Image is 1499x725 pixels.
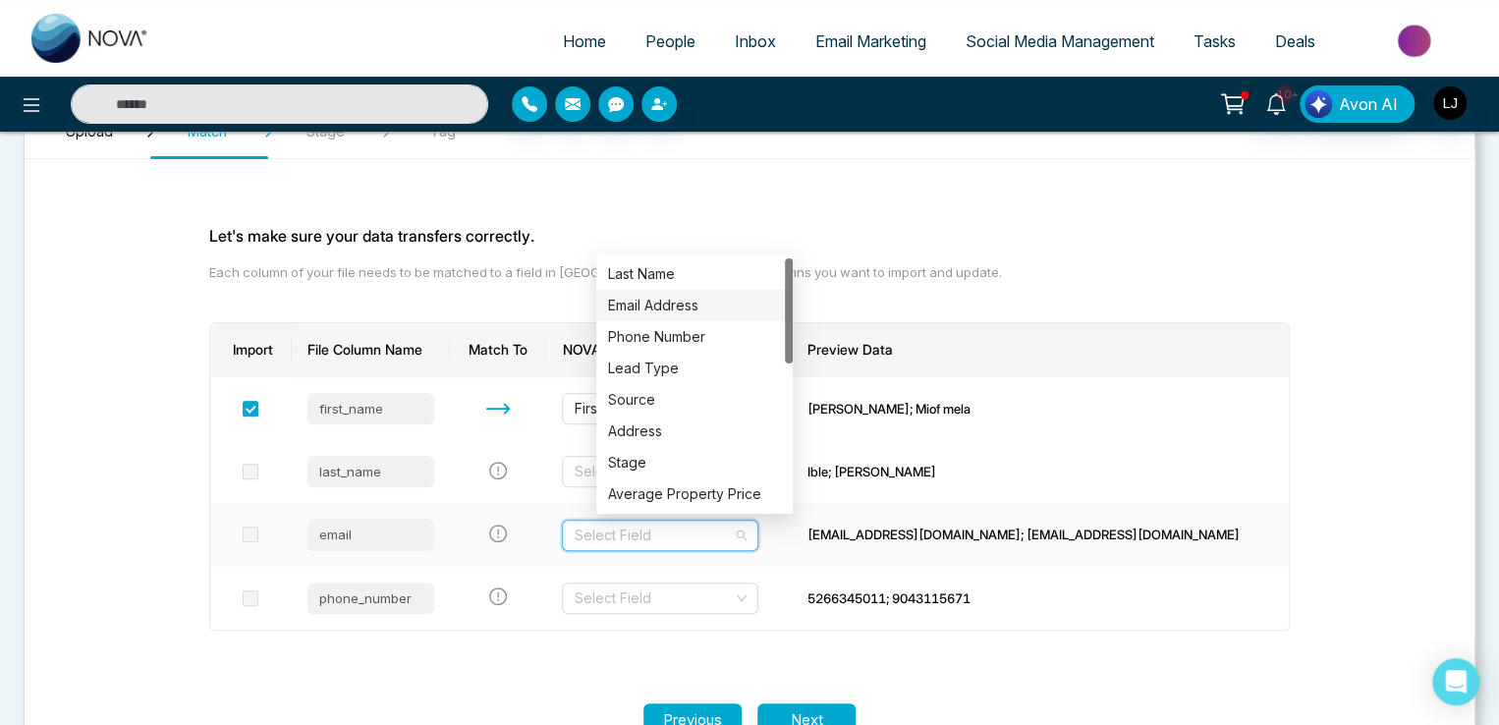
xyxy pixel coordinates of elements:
[596,353,793,384] div: Lead Type
[1339,92,1398,116] span: Avon AI
[489,587,507,605] span: exclamation-circle
[796,23,946,60] a: Email Marketing
[735,31,776,51] span: Inbox
[596,384,793,416] div: Source
[307,456,434,487] div: last_name
[543,23,626,60] a: Home
[210,323,292,377] th: Import
[489,525,507,542] span: exclamation-circle
[1252,85,1300,120] a: 10+
[626,23,715,60] a: People
[806,588,1273,608] div: 5266345011; 9043115671
[645,31,695,51] span: People
[791,323,1289,377] th: Preview Data
[596,478,793,510] div: Average Property Price
[1276,85,1294,103] span: 10+
[307,519,434,550] div: email
[608,452,781,474] div: Stage
[1433,86,1467,120] img: User Avatar
[596,447,793,478] div: Stage
[596,290,793,321] div: Email Address
[608,389,781,411] div: Source
[608,295,781,316] div: Email Address
[608,483,781,505] div: Average Property Price
[563,31,606,51] span: Home
[1305,90,1332,118] img: Lead Flow
[608,326,781,348] div: Phone Number
[966,31,1154,51] span: Social Media Management
[307,393,434,424] div: first_name
[806,462,1273,481] div: Ible; [PERSON_NAME]
[546,323,791,377] th: NOVACRM's Field Names
[946,23,1174,60] a: Social Media Management
[307,583,434,614] div: phone_number
[608,420,781,442] div: Address
[806,399,1273,418] div: [PERSON_NAME]; Miof mela
[209,224,1290,248] p: Let's make sure your data transfers correctly.
[1255,23,1335,60] a: Deals
[209,263,1290,283] p: Each column of your file needs to be matched to a field in [GEOGRAPHIC_DATA]. Select the columns ...
[450,323,547,377] th: Match To
[608,358,781,379] div: Lead Type
[292,323,450,377] th: File Column Name
[1174,23,1255,60] a: Tasks
[806,525,1273,544] div: [EMAIL_ADDRESS][DOMAIN_NAME]; [EMAIL_ADDRESS][DOMAIN_NAME]
[574,394,747,423] span: First Name
[1300,85,1415,123] button: Avon AI
[608,263,781,285] div: Last Name
[1432,658,1479,705] div: Open Intercom Messenger
[1345,19,1487,63] img: Market-place.gif
[596,258,793,290] div: Last Name
[596,321,793,353] div: Phone Number
[596,416,793,447] div: Address
[489,462,507,479] span: exclamation-circle
[715,23,796,60] a: Inbox
[1194,31,1236,51] span: Tasks
[815,31,926,51] span: Email Marketing
[31,14,149,63] img: Nova CRM Logo
[1275,31,1315,51] span: Deals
